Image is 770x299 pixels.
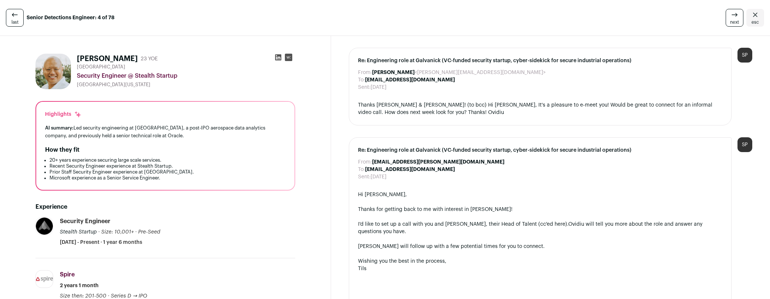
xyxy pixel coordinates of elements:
[27,14,115,21] strong: Senior Detections Engineer: 4 of 78
[358,166,365,173] dt: To:
[77,64,125,70] span: [GEOGRAPHIC_DATA]
[77,71,295,80] div: Security Engineer @ Stealth Startup
[45,111,82,118] div: Highlights
[358,69,372,76] dt: From:
[141,55,158,63] div: 23 YOE
[752,19,759,25] span: esc
[111,293,147,299] span: Series D → IPO
[45,124,286,140] div: Led security engineering at [GEOGRAPHIC_DATA], a post-IPO aerospace data analytics company, and p...
[358,221,722,235] div: I'd like to set up a call with you and [PERSON_NAME], their Head of Talent (cc'ed here).
[77,82,295,88] div: [GEOGRAPHIC_DATA][US_STATE]
[36,276,53,282] img: 2a216efb9d78045c7b2cc2290b35daa44e38a939045450402847fc92401fa2aa.png
[6,9,24,27] a: last
[358,173,371,181] dt: Sent:
[50,157,286,163] li: 20+ years experience securing large scale services.
[371,173,386,181] dd: [DATE]
[726,9,743,27] a: next
[50,175,286,181] li: Microsoft experience as a Senior Service Engineer.
[45,125,74,130] span: AI summary:
[358,101,722,116] div: Thanks [PERSON_NAME] & [PERSON_NAME]! (to bcc) Hi [PERSON_NAME], It's a pleasure to e-meet you! W...
[60,217,110,225] div: Security Engineer
[358,158,372,166] dt: From:
[60,282,99,289] span: 2 years 1 month
[737,48,752,63] div: SP
[372,70,415,75] b: [PERSON_NAME]
[737,137,752,152] div: SP
[358,84,371,91] dt: Sent:
[358,206,722,213] div: Thanks for getting back to me with interest in [PERSON_NAME]!
[36,218,53,235] img: bb758407b04ea4d595f0a4dcd2c89332d467c7faa0f713074a0ea9543027a628.jpg
[365,167,455,172] b: [EMAIL_ADDRESS][DOMAIN_NAME]
[358,191,722,198] div: Hi [PERSON_NAME],
[372,159,504,165] b: [EMAIL_ADDRESS][PERSON_NAME][DOMAIN_NAME]
[60,229,97,235] span: Stealth Startup
[60,239,142,246] span: [DATE] - Present · 1 year 6 months
[358,57,722,64] span: Re: Engineering role at Galvanick (VC-funded security startup, cyber-sidekick for secure industri...
[98,229,134,235] span: · Size: 10,001+
[50,163,286,169] li: Recent Security Engineer experience at Stealth Startup.
[35,54,71,89] img: 564c8f7cb8ef1167a75c7313a10c8664c98ff65fca9d6de45dfdb464ced24cf0.jpg
[358,258,722,265] div: Wishing you the best in the process,
[50,169,286,175] li: Prior Staff Security Engineer experience at [GEOGRAPHIC_DATA].
[746,9,764,27] a: Close
[45,145,79,154] h2: How they fit
[60,272,75,278] span: Spire
[138,229,160,235] span: Pre-Seed
[35,202,295,211] h2: Experience
[358,243,722,250] div: [PERSON_NAME] will follow up with a few potential times for you to connect.
[135,228,137,236] span: ·
[358,76,365,84] dt: To:
[365,77,455,83] b: [EMAIL_ADDRESS][DOMAIN_NAME]
[358,265,722,272] div: Tils
[77,54,138,64] h1: [PERSON_NAME]
[371,84,386,91] dd: [DATE]
[372,69,546,76] dd: <[PERSON_NAME][EMAIL_ADDRESS][DOMAIN_NAME]>
[11,19,18,25] span: last
[60,293,106,299] span: Size then: 201-500
[358,147,722,154] span: Re: Engineering role at Galvanick (VC-funded security startup, cyber-sidekick for secure industri...
[730,19,739,25] span: next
